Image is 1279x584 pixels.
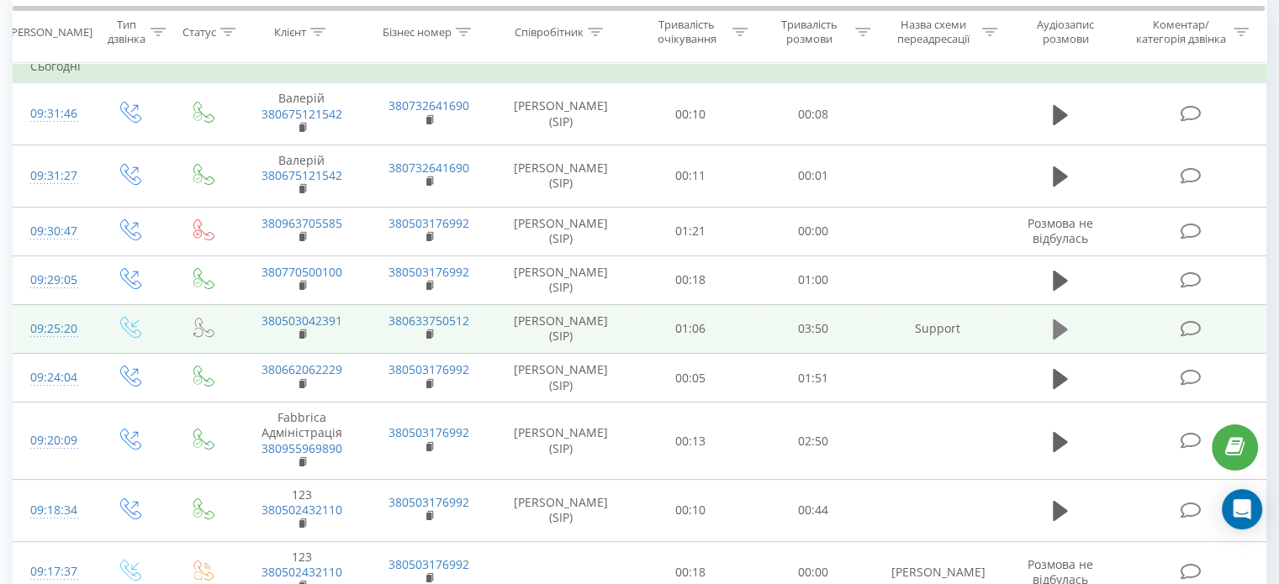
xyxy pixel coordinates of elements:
[388,424,469,440] a: 380503176992
[1131,18,1229,46] div: Коментар/категорія дзвінка
[890,18,978,46] div: Назва схеми переадресації
[515,24,584,39] div: Співробітник
[8,24,92,39] div: [PERSON_NAME]
[30,424,75,457] div: 09:20:09
[767,18,851,46] div: Тривалість розмови
[30,215,75,248] div: 09:30:47
[388,97,469,113] a: 380732641690
[388,264,469,280] a: 380503176992
[752,145,874,207] td: 00:01
[388,215,469,231] a: 380503176992
[493,304,630,353] td: [PERSON_NAME] (SIP)
[630,207,752,255] td: 01:21
[388,361,469,377] a: 380503176992
[388,160,469,176] a: 380732641690
[630,145,752,207] td: 00:11
[752,83,874,145] td: 00:08
[493,354,630,402] td: [PERSON_NAME] (SIP)
[493,83,630,145] td: [PERSON_NAME] (SIP)
[630,354,752,402] td: 00:05
[274,24,306,39] div: Клієнт
[30,97,75,130] div: 09:31:46
[388,556,469,572] a: 380503176992
[493,145,630,207] td: [PERSON_NAME] (SIP)
[493,207,630,255] td: [PERSON_NAME] (SIP)
[262,215,342,231] a: 380963705585
[630,402,752,480] td: 00:13
[752,207,874,255] td: 00:00
[752,480,874,542] td: 00:44
[238,145,365,207] td: Валерій
[262,502,342,518] a: 380502432110
[30,361,75,394] div: 09:24:04
[238,402,365,480] td: Fabbrica Адміністрація
[630,83,752,145] td: 00:10
[238,480,365,542] td: 123
[1028,215,1093,246] span: Розмова не відбулась
[630,304,752,353] td: 01:06
[1222,489,1262,529] div: Open Intercom Messenger
[752,255,874,304] td: 01:00
[752,402,874,480] td: 02:50
[388,313,469,329] a: 380633750512
[30,264,75,297] div: 09:29:05
[645,18,729,46] div: Тривалість очікування
[630,255,752,304] td: 00:18
[262,264,342,280] a: 380770500100
[262,313,342,329] a: 380503042391
[752,354,874,402] td: 01:51
[182,24,216,39] div: Статус
[383,24,452,39] div: Бізнес номер
[874,304,1001,353] td: Support
[493,255,630,304] td: [PERSON_NAME] (SIP)
[106,18,145,46] div: Тип дзвінка
[30,494,75,527] div: 09:18:34
[262,440,342,456] a: 380955969890
[262,167,342,183] a: 380675121542
[262,361,342,377] a: 380662062229
[1017,18,1115,46] div: Аудіозапис розмови
[30,160,75,192] div: 09:31:27
[630,480,752,542] td: 00:10
[30,313,75,345] div: 09:25:20
[388,494,469,510] a: 380503176992
[493,402,630,480] td: [PERSON_NAME] (SIP)
[262,106,342,122] a: 380675121542
[752,304,874,353] td: 03:50
[238,83,365,145] td: Валерій
[493,480,630,542] td: [PERSON_NAME] (SIP)
[262,564,342,580] a: 380502432110
[13,50,1266,83] td: Сьогодні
